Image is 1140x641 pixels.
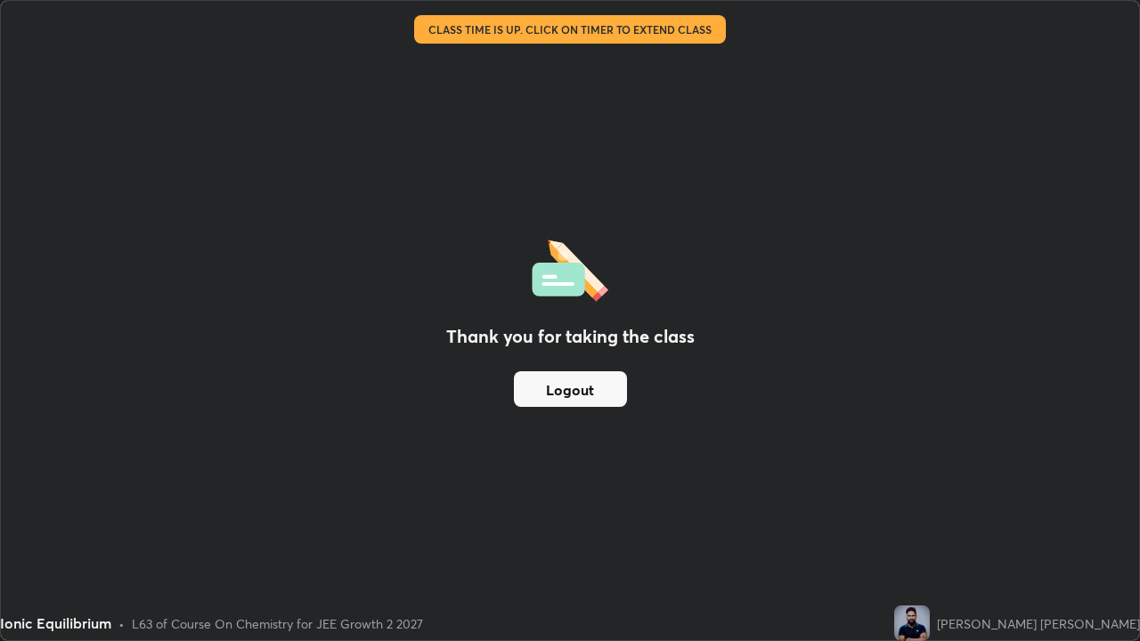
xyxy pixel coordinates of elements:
button: Logout [514,371,627,407]
div: • [118,614,125,633]
div: L63 of Course On Chemistry for JEE Growth 2 2027 [132,614,423,633]
img: 7de41a6c479e42fd88d8a542358657b1.jpg [894,605,930,641]
h2: Thank you for taking the class [446,323,695,350]
div: [PERSON_NAME] [PERSON_NAME] [937,614,1140,633]
img: offlineFeedback.1438e8b3.svg [532,234,608,302]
